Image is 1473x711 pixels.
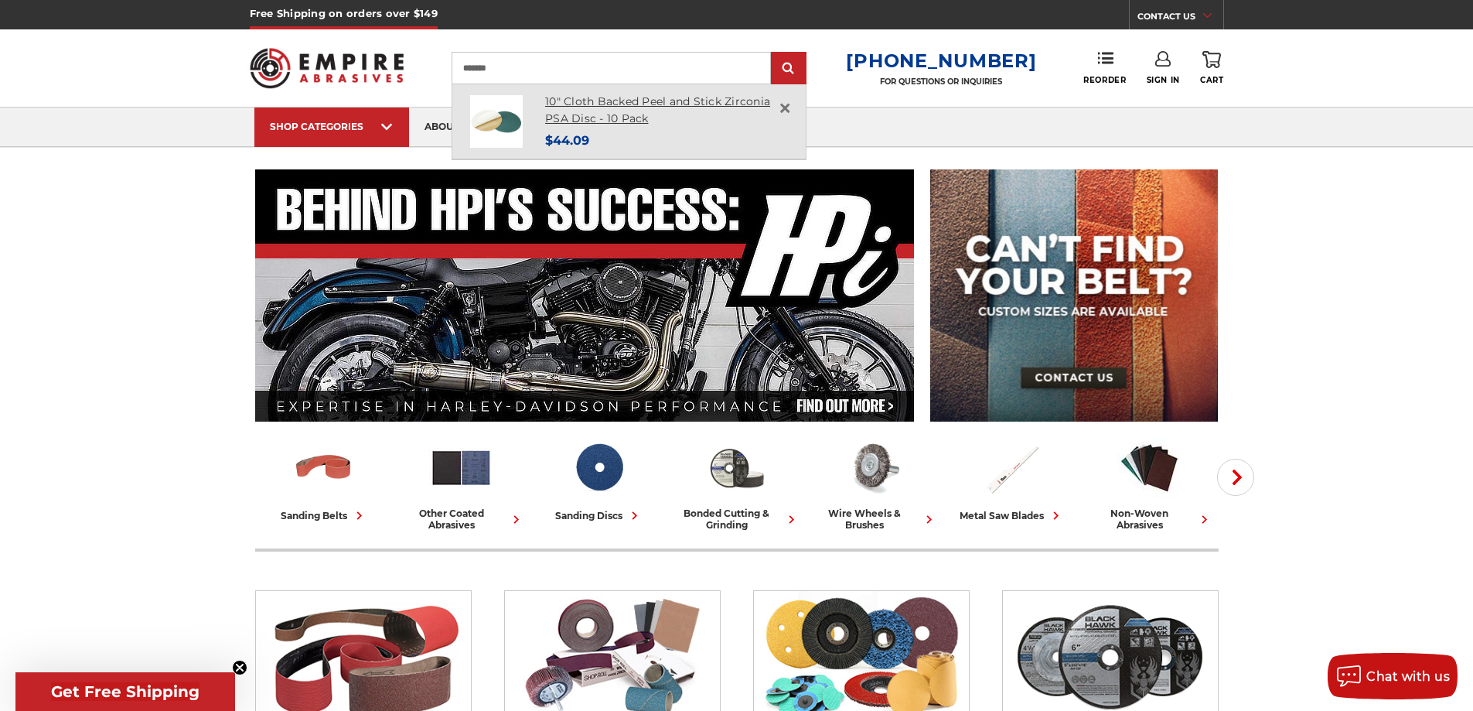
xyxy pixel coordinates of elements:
[704,436,769,500] img: Bonded Cutting & Grinding
[292,436,356,500] img: Sanding Belts
[261,436,387,524] a: sanding belts
[429,436,493,500] img: Other Coated Abrasives
[842,436,906,500] img: Wire Wheels & Brushes
[470,95,523,148] img: Zirc Peel and Stick cloth backed PSA discs
[674,436,800,531] a: bonded cutting & grinding
[232,660,247,675] button: Close teaser
[1137,8,1223,29] a: CONTACT US
[399,508,524,531] div: other coated abrasives
[545,133,589,148] span: $44.09
[772,96,797,121] a: Close
[250,38,404,98] img: Empire Abrasives
[1366,669,1450,684] span: Chat with us
[812,436,937,531] a: wire wheels & brushes
[846,77,1036,87] p: FOR QUESTIONS OR INQUIRIES
[399,436,524,531] a: other coated abrasives
[1328,653,1458,699] button: Chat with us
[1200,51,1223,85] a: Cart
[930,169,1218,422] img: promo banner for custom belts.
[950,436,1075,524] a: metal saw blades
[812,508,937,531] div: wire wheels & brushes
[980,436,1044,500] img: Metal Saw Blades
[1083,75,1126,85] span: Reorder
[778,93,792,123] span: ×
[270,121,394,132] div: SHOP CATEGORIES
[960,508,1064,524] div: metal saw blades
[1083,51,1126,84] a: Reorder
[281,508,367,524] div: sanding belts
[15,672,235,711] div: Get Free ShippingClose teaser
[537,436,662,524] a: sanding discs
[846,50,1036,72] a: [PHONE_NUMBER]
[1117,436,1181,500] img: Non-woven Abrasives
[1200,75,1223,85] span: Cart
[409,108,489,147] a: about us
[555,508,643,524] div: sanding discs
[773,53,804,84] input: Submit
[1087,508,1212,531] div: non-woven abrasives
[674,508,800,531] div: bonded cutting & grinding
[51,682,199,701] span: Get Free Shipping
[567,436,631,500] img: Sanding Discs
[1087,436,1212,531] a: non-woven abrasives
[1217,459,1254,496] button: Next
[1147,75,1180,85] span: Sign In
[255,169,915,422] img: Banner for an interview featuring Horsepower Inc who makes Harley performance upgrades featured o...
[545,94,770,126] a: 10" Cloth Backed Peel and Stick Zirconia PSA Disc - 10 Pack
